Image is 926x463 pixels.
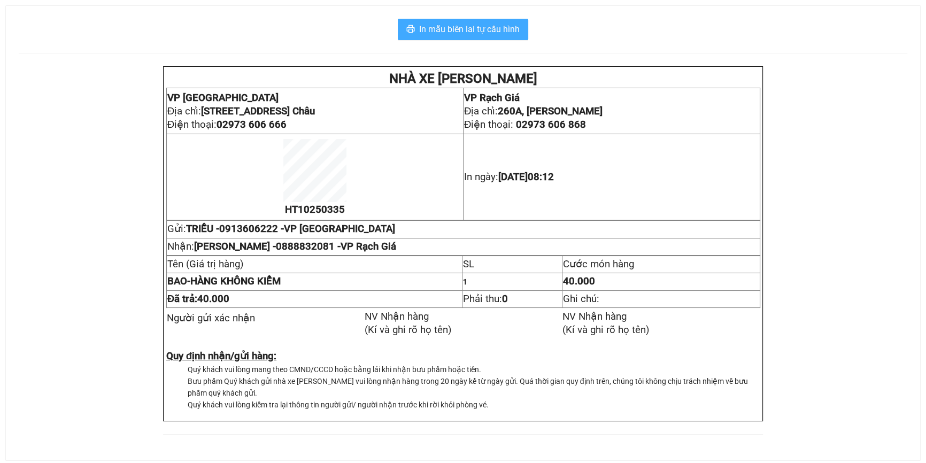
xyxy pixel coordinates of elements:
[188,399,760,411] li: Quý khách vui lòng kiểm tra lại thông tin người gửi/ người nhận trước khi rời khỏi phòng vé.
[167,275,187,287] span: BAO
[463,258,474,270] span: SL
[167,312,255,324] span: Người gửi xác nhận
[398,19,528,40] button: printerIn mẫu biên lai tự cấu hình
[194,241,396,252] span: [PERSON_NAME] -
[276,241,396,252] span: 0888832081 -
[365,311,429,322] span: NV Nhận hàng
[217,119,287,130] span: 02973 606 666
[528,171,554,183] span: 08:12
[365,324,452,336] span: (Kí và ghi rõ họ tên)
[166,350,276,362] strong: Quy định nhận/gửi hàng:
[188,375,760,399] li: Bưu phẩm Quý khách gửi nhà xe [PERSON_NAME] vui lòng nhận hàng trong 20 ngày kể từ ngày gửi. Quá ...
[516,119,586,130] span: 02973 606 868
[463,277,467,286] span: 1
[464,171,554,183] span: In ngày:
[284,223,395,235] span: VP [GEOGRAPHIC_DATA]
[197,293,229,305] span: 40.000
[167,119,287,130] span: Điện thoại:
[167,275,190,287] span: -
[464,92,520,104] span: VP Rạch Giá
[285,204,345,215] span: HT10250335
[464,119,586,130] span: Điện thoại:
[167,258,244,270] span: Tên (Giá trị hàng)
[167,92,279,104] span: VP [GEOGRAPHIC_DATA]
[188,364,760,375] li: Quý khách vui lòng mang theo CMND/CCCD hoặc bằng lái khi nhận bưu phẩm hoặc tiền.
[219,223,395,235] span: 0913606222 -
[167,293,229,305] span: Đã trả:
[406,25,415,35] span: printer
[167,223,395,235] span: Gửi:
[562,311,627,322] span: NV Nhận hàng
[563,275,595,287] span: 40.000
[464,105,603,117] span: Địa chỉ:
[341,241,396,252] span: VP Rạch Giá
[201,105,315,117] strong: [STREET_ADDRESS] Châu
[563,293,599,305] span: Ghi chú:
[502,293,508,305] strong: 0
[167,105,315,117] span: Địa chỉ:
[167,275,281,287] strong: HÀNG KHÔNG KIỂM
[498,171,554,183] span: [DATE]
[563,258,634,270] span: Cước món hàng
[186,223,395,235] span: TRIỀU -
[167,241,396,252] span: Nhận:
[419,22,520,36] span: In mẫu biên lai tự cấu hình
[389,71,537,86] strong: NHÀ XE [PERSON_NAME]
[498,105,603,117] strong: 260A, [PERSON_NAME]
[463,293,508,305] span: Phải thu:
[562,324,650,336] span: (Kí và ghi rõ họ tên)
